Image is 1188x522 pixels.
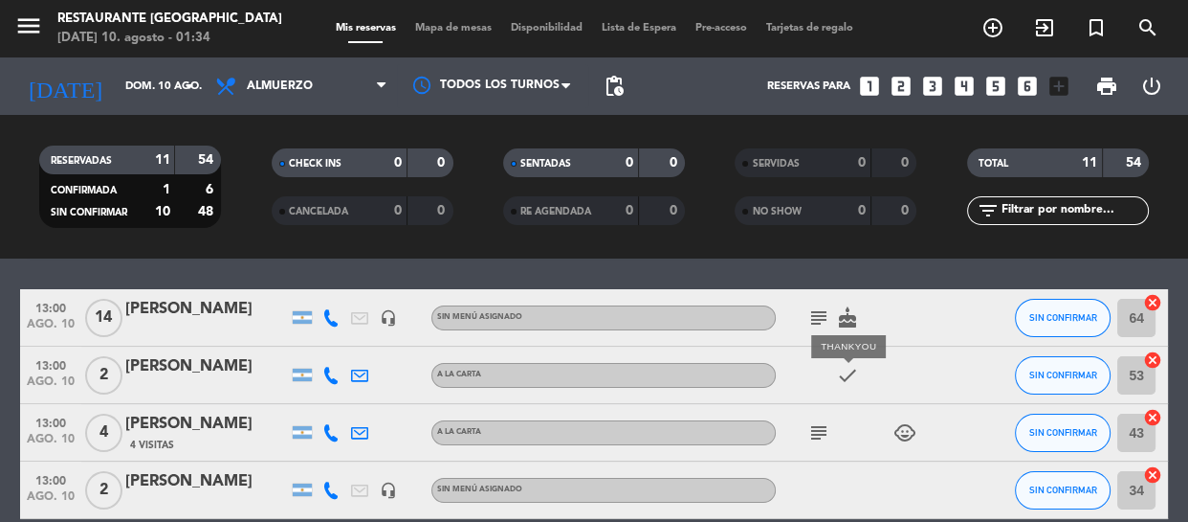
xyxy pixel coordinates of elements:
[437,428,481,436] span: A LA CARTA
[51,186,117,195] span: CONFIRMADA
[807,421,830,444] i: subject
[380,482,397,499] i: headset_mic
[125,354,288,379] div: [PERSON_NAME]
[1130,57,1175,115] div: LOG OUT
[1095,75,1118,98] span: print
[592,23,686,34] span: Lista de Espera
[686,23,757,34] span: Pre-acceso
[857,74,882,99] i: looks_one
[501,23,592,34] span: Disponibilidad
[901,156,913,170] strong: 0
[670,156,681,170] strong: 0
[1015,74,1040,99] i: looks_6
[1015,299,1111,337] button: SIN CONFIRMAR
[1015,356,1111,395] button: SIN CONFIRMAR
[626,204,633,217] strong: 0
[1033,16,1056,39] i: exit_to_app
[380,309,397,327] i: headset_mic
[437,156,449,170] strong: 0
[14,11,43,47] button: menu
[27,318,75,340] span: ago. 10
[125,297,288,322] div: [PERSON_NAME]
[27,353,75,375] span: 13:00
[1029,370,1097,380] span: SIN CONFIRMAR
[520,159,571,169] span: SENTADAS
[836,306,859,329] i: cake
[289,159,341,169] span: CHECK INS
[979,159,1008,169] span: TOTAL
[1143,351,1162,370] i: cancel
[1015,471,1111,510] button: SIN CONFIRMAR
[289,207,348,216] span: CANCELADA
[1125,156,1144,170] strong: 54
[406,23,501,34] span: Mapa de mesas
[1143,408,1162,427] i: cancel
[130,438,174,453] span: 4 Visitas
[836,364,859,387] i: check
[125,469,288,494] div: [PERSON_NAME]
[85,299,122,337] span: 14
[603,75,626,98] span: pending_actions
[1136,16,1159,39] i: search
[162,183,169,196] strong: 1
[983,74,1008,99] i: looks_5
[670,204,681,217] strong: 0
[889,74,913,99] i: looks_two
[1029,312,1097,323] span: SIN CONFIRMAR
[51,156,112,166] span: RESERVADAS
[520,207,591,216] span: RE AGENDADA
[1143,465,1162,485] i: cancel
[394,204,402,217] strong: 0
[893,421,916,444] i: child_care
[807,306,830,329] i: subject
[27,375,75,397] span: ago. 10
[1085,16,1108,39] i: turned_in_not
[1082,156,1097,170] strong: 11
[27,296,75,318] span: 13:00
[57,10,282,29] div: Restaurante [GEOGRAPHIC_DATA]
[858,204,866,217] strong: 0
[437,486,522,493] span: Sin menú asignado
[920,74,945,99] i: looks_3
[977,199,1000,222] i: filter_list
[952,74,977,99] i: looks_4
[14,11,43,40] i: menu
[767,80,850,93] span: Reservas para
[1015,414,1111,452] button: SIN CONFIRMAR
[27,433,75,455] span: ago. 10
[198,153,217,167] strong: 54
[51,208,127,217] span: SIN CONFIRMAR
[394,156,402,170] strong: 0
[858,156,866,170] strong: 0
[125,412,288,437] div: [PERSON_NAME]
[1143,293,1162,312] i: cancel
[14,65,116,107] i: [DATE]
[27,490,75,512] span: ago. 10
[1046,74,1071,99] i: add_box
[811,335,886,359] div: THANKYOU
[1000,200,1148,221] input: Filtrar por nombre...
[901,204,913,217] strong: 0
[981,16,1004,39] i: add_circle_outline
[626,156,633,170] strong: 0
[437,313,522,321] span: Sin menú asignado
[154,153,169,167] strong: 11
[198,205,217,218] strong: 48
[85,414,122,452] span: 4
[326,23,406,34] span: Mis reservas
[752,207,801,216] span: NO SHOW
[85,356,122,395] span: 2
[27,411,75,433] span: 13:00
[247,79,313,93] span: Almuerzo
[154,205,169,218] strong: 10
[27,468,75,490] span: 13:00
[1029,427,1097,438] span: SIN CONFIRMAR
[1140,75,1163,98] i: power_settings_new
[85,471,122,510] span: 2
[1029,485,1097,495] span: SIN CONFIRMAR
[178,75,201,98] i: arrow_drop_down
[437,371,481,378] span: A LA CARTA
[57,29,282,48] div: [DATE] 10. agosto - 01:34
[752,159,799,169] span: SERVIDAS
[206,183,217,196] strong: 6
